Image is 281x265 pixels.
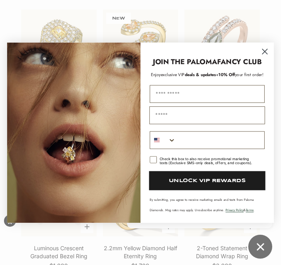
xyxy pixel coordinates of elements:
span: 10% Off [218,71,235,78]
strong: FANCY CLUB [217,57,261,67]
p: By submitting, you agree to receive marketing emails and texts from Paloma Diamonds. Msg rates ma... [150,197,265,212]
span: & . [226,208,255,212]
img: Loading... [7,42,140,223]
input: First Name [150,85,265,103]
button: Search Countries [150,132,176,149]
div: Check this box to also receive promotional marketing texts (Exclusive SMS-only deals, offers, and... [160,156,256,165]
button: UNLOCK VIP REWARDS [149,171,265,190]
span: Enjoy [151,71,161,78]
span: + your first order! [216,71,263,78]
a: Privacy Policy [226,208,243,212]
input: Email [149,106,265,124]
span: exclusive VIP [161,71,185,78]
span: deals & updates [161,71,216,78]
img: United States [154,137,160,143]
button: Close dialog [259,45,271,57]
a: Terms [246,208,254,212]
strong: JOIN THE PALOMA [153,57,217,67]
